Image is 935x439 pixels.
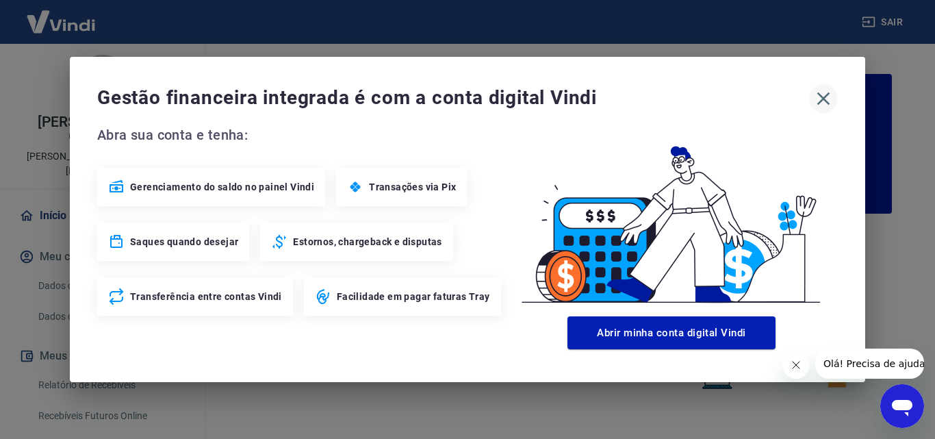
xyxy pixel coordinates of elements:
span: Transações via Pix [369,180,456,194]
iframe: Mensagem da empresa [815,349,924,379]
img: Good Billing [505,124,838,311]
span: Saques quando desejar [130,235,238,249]
span: Olá! Precisa de ajuda? [8,10,115,21]
span: Estornos, chargeback e disputas [293,235,441,249]
span: Gerenciamento do saldo no painel Vindi [130,180,314,194]
span: Transferência entre contas Vindi [130,290,282,303]
button: Abrir minha conta digital Vindi [567,316,776,349]
span: Gestão financeira integrada é com a conta digital Vindi [97,84,809,112]
span: Facilidade em pagar faturas Tray [337,290,490,303]
span: Abra sua conta e tenha: [97,124,505,146]
iframe: Fechar mensagem [782,351,810,379]
iframe: Botão para abrir a janela de mensagens [880,384,924,428]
